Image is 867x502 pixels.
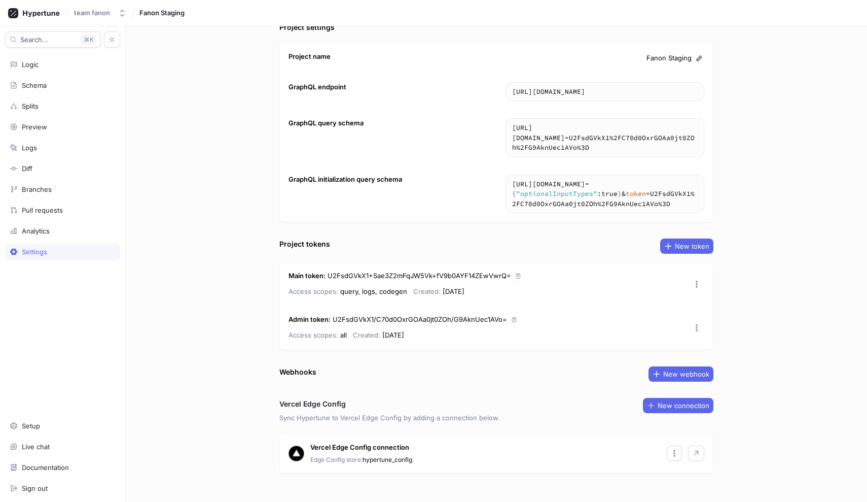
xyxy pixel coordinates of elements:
[22,185,52,193] div: Branches
[288,329,347,341] p: all
[506,83,704,101] textarea: [URL][DOMAIN_NAME]
[288,82,346,92] div: GraphQL endpoint
[288,52,331,62] div: Project name
[413,287,441,295] span: Created:
[643,398,713,413] button: New connection
[22,60,39,69] div: Logic
[288,287,338,295] span: Access scopes:
[353,331,380,339] span: Created:
[660,239,713,254] button: New token
[81,35,96,45] div: K
[658,403,709,409] span: New connection
[22,443,50,451] div: Live chat
[288,446,304,461] img: Vercel logo
[22,484,48,492] div: Sign out
[139,9,185,16] span: Fanon Staging
[22,463,69,472] div: Documentation
[328,272,511,280] span: U2FsdGVkX1+Sae3Z2mFqJW5Vk+fV9b0AYF14ZEwVwrQ=
[5,31,101,48] button: Search...K
[288,175,402,185] div: GraphQL initialization query schema
[675,243,709,249] span: New token
[506,175,704,213] textarea: https://[DOMAIN_NAME]/schema?body={"optionalInputTypes":true}&token=U2FsdGVkX1%2FC70d0OxrGOAa0jt0...
[279,239,330,249] div: Project tokens
[646,53,692,63] span: Fanon Staging
[279,398,346,409] h3: Vercel Edge Config
[22,422,40,430] div: Setup
[288,331,338,339] span: Access scopes:
[20,37,48,43] span: Search...
[279,366,316,377] div: Webhooks
[288,285,407,297] p: query, logs, codegen
[288,272,326,280] strong: Main token :
[288,118,364,128] div: GraphQL query schema
[22,206,63,214] div: Pull requests
[22,144,37,152] div: Logs
[310,443,409,453] p: Vercel Edge Config connection
[279,22,335,32] div: Project settings
[333,315,507,323] span: U2FsdGVkX1/C70d0OxrGOAa0jt0ZOh/G9AknUec1AVo=
[70,5,130,21] button: team fanon
[5,459,120,476] a: Documentation
[22,123,47,131] div: Preview
[22,248,47,256] div: Settings
[310,455,412,464] p: hypertune_config
[663,371,709,377] span: New webhook
[22,102,39,110] div: Splits
[288,315,331,323] strong: Admin token :
[22,81,47,89] div: Schema
[413,285,464,297] p: [DATE]
[22,227,50,235] div: Analytics
[74,9,110,17] div: team fanon
[506,119,704,157] textarea: [URL][DOMAIN_NAME]
[310,456,363,463] span: Edge Config store:
[353,329,404,341] p: [DATE]
[279,413,713,423] p: Sync Hypertune to Vercel Edge Config by adding a connection below.
[22,164,32,173] div: Diff
[648,366,713,382] button: New webhook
